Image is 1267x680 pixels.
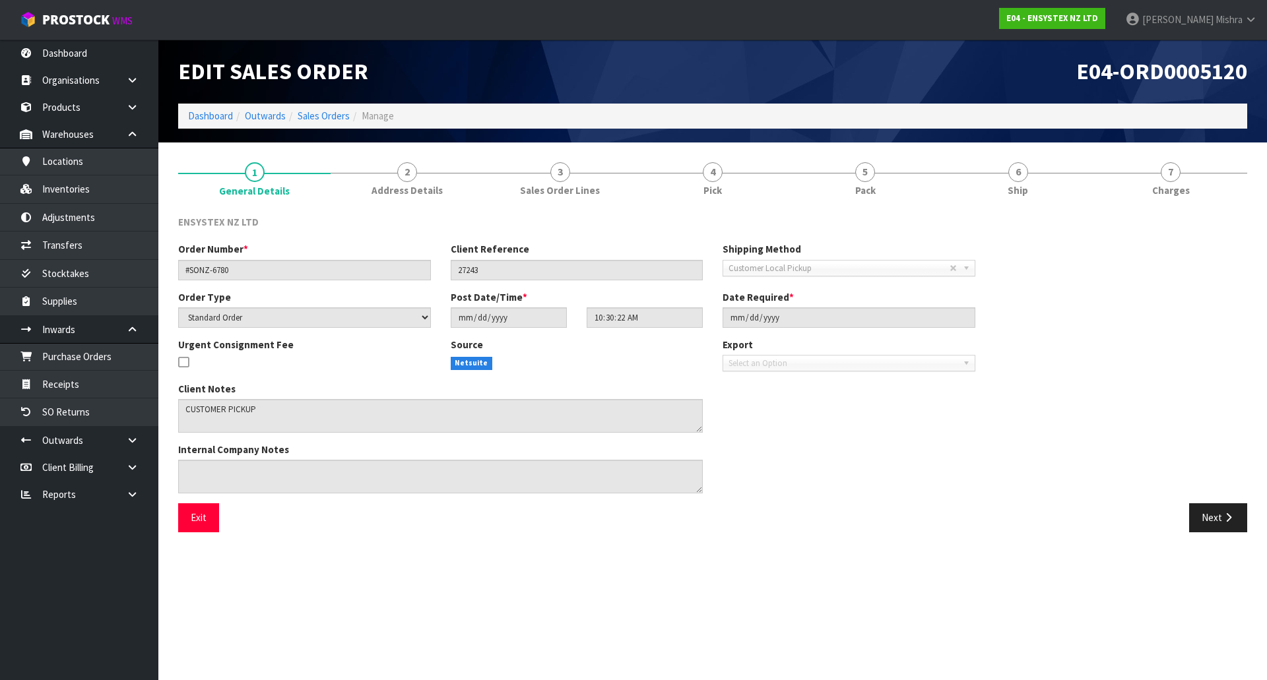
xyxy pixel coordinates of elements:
label: Order Type [178,290,231,304]
span: 7 [1161,162,1181,182]
label: Shipping Method [723,242,801,256]
span: 3 [550,162,570,182]
span: [PERSON_NAME] [1142,13,1214,26]
label: Client Notes [178,382,236,396]
label: Order Number [178,242,248,256]
span: Edit Sales Order [178,57,368,85]
span: Pack [855,183,876,197]
span: ENSYSTEX NZ LTD [178,216,259,228]
label: Urgent Consignment Fee [178,338,294,352]
span: Sales Order Lines [520,183,600,197]
a: Dashboard [188,109,233,122]
strong: E04 - ENSYSTEX NZ LTD [1006,13,1098,24]
span: 2 [397,162,417,182]
span: 6 [1008,162,1028,182]
input: Client Reference [451,260,703,280]
span: 1 [245,162,265,182]
small: WMS [112,15,133,27]
span: Charges [1152,183,1190,197]
span: 4 [703,162,723,182]
span: E04-ORD0005120 [1076,57,1247,85]
span: 5 [855,162,875,182]
a: E04 - ENSYSTEX NZ LTD [999,8,1105,29]
span: Customer Local Pickup [729,261,950,276]
button: Exit [178,503,219,532]
span: General Details [219,184,290,198]
img: cube-alt.png [20,11,36,28]
span: Manage [362,109,394,122]
label: Post Date/Time [451,290,527,304]
span: General Details [178,205,1247,542]
span: Pick [703,183,722,197]
span: Ship [1008,183,1028,197]
span: Select an Option [729,355,958,371]
label: Source [451,338,483,352]
label: Date Required [723,290,794,304]
span: Netsuite [451,357,493,370]
a: Outwards [245,109,286,122]
span: ProStock [42,11,110,28]
button: Next [1189,503,1247,532]
label: Internal Company Notes [178,443,289,456]
label: Export [723,338,753,352]
span: Address Details [372,183,443,197]
input: Order Number [178,260,431,280]
span: Mishra [1216,13,1243,26]
label: Client Reference [451,242,529,256]
a: Sales Orders [298,109,350,122]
